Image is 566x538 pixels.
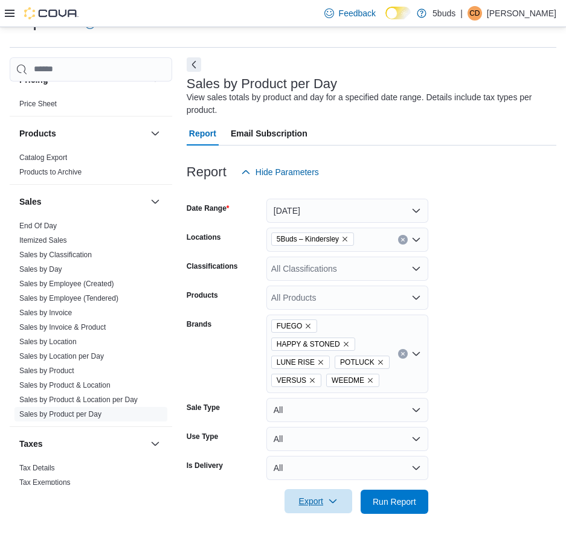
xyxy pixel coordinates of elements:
[10,461,172,495] div: Taxes
[341,235,349,243] button: Remove 5Buds – Kindersley from selection in this group
[271,232,354,246] span: 5Buds – Kindersley
[339,7,376,19] span: Feedback
[460,6,463,21] p: |
[266,427,428,451] button: All
[24,7,79,19] img: Cova
[10,97,172,116] div: Pricing
[256,166,319,178] span: Hide Parameters
[271,319,318,333] span: FUEGO
[19,395,138,404] a: Sales by Product & Location per Day
[304,322,312,330] button: Remove FUEGO from selection in this group
[19,236,67,245] a: Itemized Sales
[148,194,162,209] button: Sales
[187,319,211,329] label: Brands
[187,290,218,300] label: Products
[277,374,306,386] span: VERSUS
[19,366,74,376] span: Sales by Product
[19,478,71,487] a: Tax Exemptions
[19,323,106,331] a: Sales by Invoice & Product
[19,294,118,303] a: Sales by Employee (Tendered)
[148,126,162,141] button: Products
[266,199,428,223] button: [DATE]
[19,293,118,303] span: Sales by Employee (Tendered)
[187,203,230,213] label: Date Range
[19,351,104,361] span: Sales by Location per Day
[187,57,201,72] button: Next
[326,374,379,387] span: WEEDME
[317,359,324,366] button: Remove LUNE RISE from selection in this group
[19,222,57,230] a: End Of Day
[411,235,421,245] button: Open list of options
[187,403,220,412] label: Sale Type
[398,349,408,359] button: Clear input
[292,489,345,513] span: Export
[231,121,307,146] span: Email Subscription
[10,150,172,184] div: Products
[19,153,67,162] a: Catalog Export
[373,496,416,508] span: Run Report
[148,437,162,451] button: Taxes
[277,338,340,350] span: HAPPY & STONED
[285,489,352,513] button: Export
[187,232,221,242] label: Locations
[19,127,146,139] button: Products
[19,100,57,108] a: Price Sheet
[19,308,72,318] span: Sales by Invoice
[361,490,428,514] button: Run Report
[19,265,62,274] a: Sales by Day
[19,250,92,260] span: Sales by Classification
[411,293,421,303] button: Open list of options
[271,374,321,387] span: VERSUS
[19,438,43,450] h3: Taxes
[19,352,104,360] a: Sales by Location per Day
[19,438,146,450] button: Taxes
[19,380,111,390] span: Sales by Product & Location
[487,6,556,21] p: [PERSON_NAME]
[19,395,138,405] span: Sales by Product & Location per Day
[266,398,428,422] button: All
[19,251,92,259] a: Sales by Classification
[19,280,114,288] a: Sales by Employee (Created)
[19,367,74,375] a: Sales by Product
[187,77,337,91] h3: Sales by Product per Day
[19,381,111,389] a: Sales by Product & Location
[19,168,82,176] a: Products to Archive
[19,309,72,317] a: Sales by Invoice
[342,341,350,348] button: Remove HAPPY & STONED from selection in this group
[385,7,411,19] input: Dark Mode
[277,233,339,245] span: 5Buds – Kindersley
[469,6,480,21] span: CD
[10,219,172,426] div: Sales
[19,221,57,231] span: End Of Day
[271,338,355,351] span: HAPPY & STONED
[411,349,421,359] button: Open list of options
[19,196,146,208] button: Sales
[19,264,62,274] span: Sales by Day
[19,196,42,208] h3: Sales
[19,410,101,418] a: Sales by Product per Day
[19,99,57,109] span: Price Sheet
[236,160,324,184] button: Hide Parameters
[187,165,227,179] h3: Report
[277,320,303,332] span: FUEGO
[367,377,374,384] button: Remove WEEDME from selection in this group
[19,279,114,289] span: Sales by Employee (Created)
[332,374,364,386] span: WEEDME
[187,261,238,271] label: Classifications
[266,456,428,480] button: All
[271,356,330,369] span: LUNE RISE
[377,359,384,366] button: Remove POTLUCK from selection in this group
[19,463,55,473] span: Tax Details
[19,337,77,347] span: Sales by Location
[411,264,421,274] button: Open list of options
[468,6,482,21] div: Chelsea Dinsmore
[19,464,55,472] a: Tax Details
[335,356,390,369] span: POTLUCK
[277,356,315,368] span: LUNE RISE
[189,121,216,146] span: Report
[385,19,386,20] span: Dark Mode
[19,338,77,346] a: Sales by Location
[309,377,316,384] button: Remove VERSUS from selection in this group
